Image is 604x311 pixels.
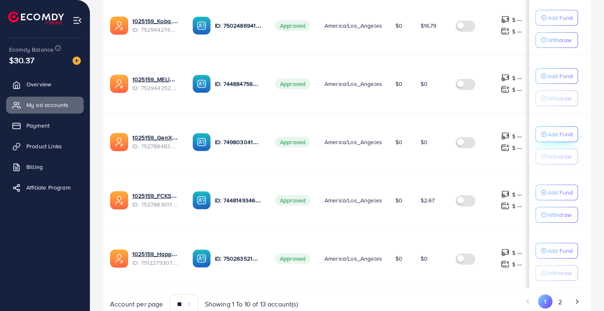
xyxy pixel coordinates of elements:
span: America/Los_Angeles [324,138,382,146]
button: Add Fund [536,185,578,200]
img: ic-ads-acc.e4c84228.svg [110,191,128,209]
span: Affiliate Program [26,183,71,192]
button: Withdraw [536,265,578,281]
a: Billing [6,159,84,175]
img: logo [8,12,64,24]
span: $0 [421,254,428,263]
img: ic-ba-acc.ded83a64.svg [193,133,211,151]
a: Overview [6,76,84,93]
img: top-up amount [501,74,510,82]
button: Add Fund [536,68,578,84]
span: Ecomdy Balance [9,45,54,54]
a: Product Links [6,138,84,154]
img: ic-ads-acc.e4c84228.svg [110,249,128,268]
img: top-up amount [501,15,510,24]
p: ID: 7498030419611435016 [215,137,262,147]
p: Add Fund [548,13,573,23]
span: Approved [275,195,310,206]
span: $30.37 [9,54,34,66]
p: $ --- [512,73,522,83]
p: ID: 7502635210299981825 [215,254,262,264]
span: $16.79 [421,21,437,30]
p: $ --- [512,15,522,25]
img: menu [73,16,82,25]
p: $ --- [512,143,522,153]
span: Approved [275,137,310,147]
div: <span class='underline'>1025159_Koba Sound & Pages_1753085006590</span></br>7529442746999062529 [132,17,179,34]
a: 1025159_Happy Cooking Hub_1749089120995 [132,250,179,258]
span: Approved [275,20,310,31]
img: top-up amount [501,260,510,268]
p: $ --- [512,26,522,36]
p: Withdraw [548,268,571,278]
img: ic-ba-acc.ded83a64.svg [193,249,211,268]
img: top-up amount [501,202,510,210]
p: $ --- [512,190,522,199]
p: Withdraw [548,210,571,220]
p: $ --- [512,201,522,211]
span: Overview [26,80,51,88]
img: ic-ads-acc.e4c84228.svg [110,17,128,35]
button: Withdraw [536,90,578,106]
span: ID: 7527884838796623889 [132,142,179,150]
p: Withdraw [548,35,571,45]
span: $0 [395,138,402,146]
span: Approved [275,78,310,89]
button: Withdraw [536,149,578,164]
p: $ --- [512,131,522,141]
img: ic-ads-acc.e4c84228.svg [110,133,128,151]
span: ID: 7512279307088297991 [132,259,179,267]
span: Showing 1 To 10 of 13 account(s) [205,299,298,309]
p: Withdraw [548,152,571,161]
span: ID: 7529442746999062529 [132,26,179,34]
img: top-up amount [501,143,510,152]
div: <span class='underline'>1025159_MELINDA BRANDA THOMAS STORE_1753084957674</span></br>752944252257... [132,75,179,92]
a: My ad accounts [6,97,84,113]
span: My ad accounts [26,101,68,109]
a: 1025159_FCKSHIRT123_1752722003939 [132,192,179,200]
button: Go to page 1 [538,294,552,309]
span: $0 [421,80,428,88]
div: <span class='underline'>1025159_FCKSHIRT123_1752722003939</span></br>7527883617448853520 [132,192,179,209]
p: Add Fund [548,246,573,256]
button: Add Fund [536,243,578,259]
a: 1025159_Koba Sound & Pages_1753085006590 [132,17,179,25]
span: $2.67 [421,196,435,204]
span: Product Links [26,142,62,150]
button: Withdraw [536,207,578,223]
iframe: Chat [569,274,598,305]
p: ID: 7502486941678829576 [215,21,262,31]
span: America/Los_Angeles [324,254,382,263]
img: top-up amount [501,132,510,140]
span: $0 [421,138,428,146]
span: ID: 7529442522570162177 [132,84,179,92]
p: $ --- [512,85,522,95]
button: Add Fund [536,10,578,26]
a: Payment [6,117,84,134]
button: Go to page 2 [552,294,567,310]
img: top-up amount [501,85,510,94]
img: top-up amount [501,27,510,36]
p: Add Fund [548,71,573,81]
a: 1025159_MELINDA [PERSON_NAME] STORE_1753084957674 [132,75,179,83]
img: ic-ba-acc.ded83a64.svg [193,75,211,93]
img: top-up amount [501,248,510,257]
div: <span class='underline'>1025159_Happy Cooking Hub_1749089120995</span></br>7512279307088297991 [132,250,179,267]
p: $ --- [512,248,522,258]
a: 1025159_GenX and millennials_1752722279617 [132,133,179,142]
div: <span class='underline'>1025159_GenX and millennials_1752722279617</span></br>7527884838796623889 [132,133,179,150]
button: Add Fund [536,126,578,142]
span: Billing [26,163,43,171]
span: Approved [275,253,310,264]
span: Payment [26,121,49,130]
span: America/Los_Angeles [324,21,382,30]
span: $0 [395,80,402,88]
p: Withdraw [548,93,571,103]
ul: Pagination [354,294,584,310]
img: ic-ba-acc.ded83a64.svg [193,17,211,35]
button: Withdraw [536,32,578,48]
span: $0 [395,254,402,263]
img: ic-ba-acc.ded83a64.svg [193,191,211,209]
p: Add Fund [548,129,573,139]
